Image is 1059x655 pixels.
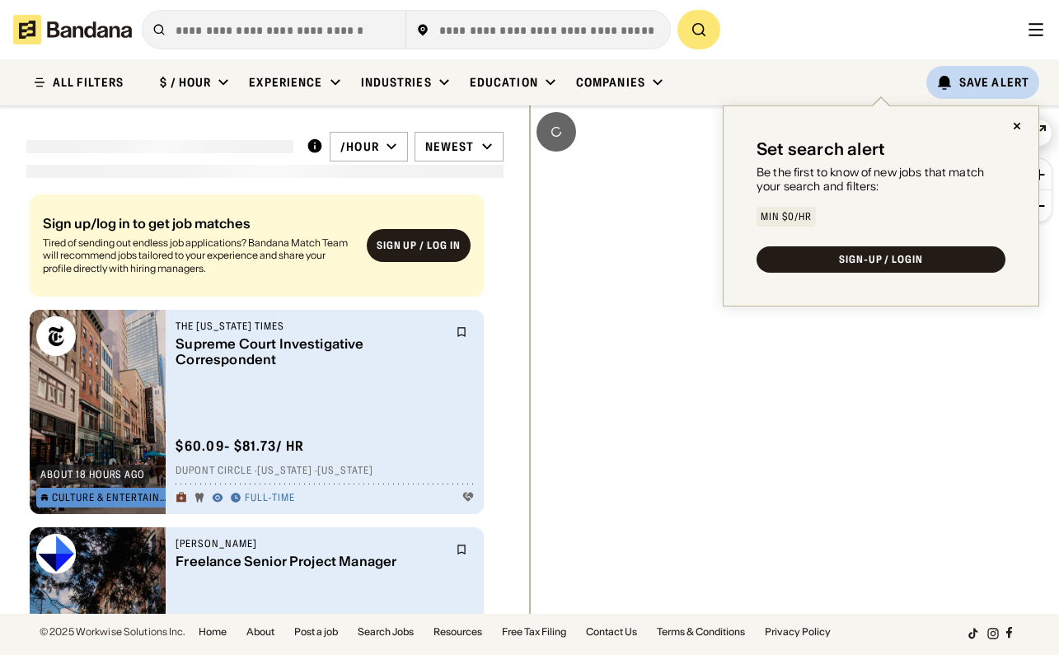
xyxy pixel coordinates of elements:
div: Supreme Court Investigative Correspondent [176,336,446,367]
a: Home [199,627,227,637]
div: Newest [425,139,475,154]
a: Post a job [294,627,338,637]
a: Search Jobs [358,627,414,637]
a: Privacy Policy [765,627,831,637]
img: Bandana logotype [13,15,132,44]
div: ALL FILTERS [53,77,124,88]
div: $ 60.09 - $81.73 / hr [176,437,304,455]
div: SIGN-UP / LOGIN [839,255,923,264]
a: Terms & Conditions [657,627,745,637]
img: Edelman logo [36,534,76,573]
div: /hour [340,139,379,154]
div: Save Alert [959,75,1029,90]
div: about 18 hours ago [40,470,145,480]
div: Tired of sending out endless job applications? Bandana Match Team will recommend jobs tailored to... [43,236,354,275]
div: Sign up/log in to get job matches [43,217,354,230]
div: Dupont Circle · [US_STATE] · [US_STATE] [176,465,474,478]
div: © 2025 Workwise Solutions Inc. [40,627,185,637]
div: The [US_STATE] Times [176,320,446,333]
div: Be the first to know of new jobs that match your search and filters: [757,166,1005,194]
div: Sign up / Log in [377,239,461,252]
div: Culture & Entertainment [52,493,168,503]
div: Experience [249,75,322,90]
a: Resources [433,627,482,637]
div: Companies [576,75,645,90]
div: Min $0/hr [761,212,812,222]
div: Freelance Senior Project Manager [176,554,446,569]
a: Contact Us [586,627,637,637]
div: $ / hour [160,75,211,90]
div: Industries [361,75,432,90]
img: The New York Times logo [36,316,76,356]
a: About [246,627,274,637]
div: [PERSON_NAME] [176,537,446,550]
div: grid [26,188,504,614]
div: Education [470,75,538,90]
div: Set search alert [757,139,885,159]
div: Full-time [245,492,295,505]
a: Free Tax Filing [502,627,566,637]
